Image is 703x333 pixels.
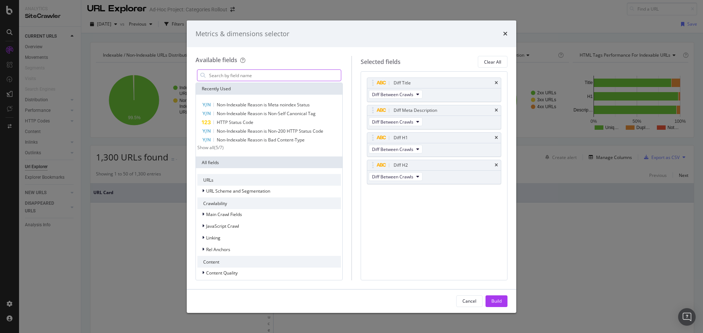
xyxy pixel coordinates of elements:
span: Diff Between Crawls [372,91,413,98]
button: Cancel [456,295,483,307]
span: Non-Indexable Reason is Bad Content-Type [217,137,305,143]
div: Diff Meta DescriptiontimesDiff Between Crawls [367,105,502,129]
span: JavaScript Crawl [206,223,239,229]
div: Diff Meta Description [394,107,437,114]
div: ( 5 / 7 ) [214,144,224,151]
button: Diff Between Crawls [369,145,423,154]
div: All fields [196,156,342,168]
button: Diff Between Crawls [369,90,423,99]
span: Diff Between Crawls [372,119,413,125]
span: Non-Indexable Reason is Non-Self Canonical Tag [217,110,316,117]
span: Main Crawl Fields [206,211,242,217]
span: URL Scheme and Segmentation [206,188,270,194]
div: Content [197,256,341,268]
span: Rel Anchors [206,246,230,253]
div: Diff H1 [394,134,408,141]
button: Build [486,295,507,307]
div: Crawlability [197,197,341,209]
div: Cancel [462,298,476,304]
div: Diff H1timesDiff Between Crawls [367,132,502,157]
div: Recently Used [196,83,342,95]
div: times [495,81,498,85]
div: Metrics & dimensions selector [196,29,289,39]
span: Diff Between Crawls [372,146,413,152]
span: Content Quality [206,270,238,276]
button: Diff Between Crawls [369,117,423,126]
div: times [503,29,507,39]
div: Available fields [196,56,237,64]
div: modal [187,20,516,313]
div: Show all [197,144,214,151]
div: Diff TitletimesDiff Between Crawls [367,77,502,102]
div: Open Intercom Messenger [678,308,696,326]
button: Clear All [478,56,507,68]
div: Diff H2 [394,162,408,169]
div: Diff Title [394,79,411,87]
div: times [495,163,498,167]
div: times [495,108,498,113]
div: URLs [197,174,341,186]
span: Diff Between Crawls [372,174,413,180]
div: Build [491,298,502,304]
div: Clear All [484,59,501,65]
span: Linking [206,235,220,241]
div: Selected fields [361,58,401,66]
span: Non-Indexable Reason is Meta noindex Status [217,102,310,108]
input: Search by field name [208,70,341,81]
button: Diff Between Crawls [369,172,423,181]
span: Non-Indexable Reason is Non-200 HTTP Status Code [217,128,323,134]
span: HTTP Status Code [217,119,253,125]
div: times [495,136,498,140]
div: Diff H2timesDiff Between Crawls [367,160,502,184]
